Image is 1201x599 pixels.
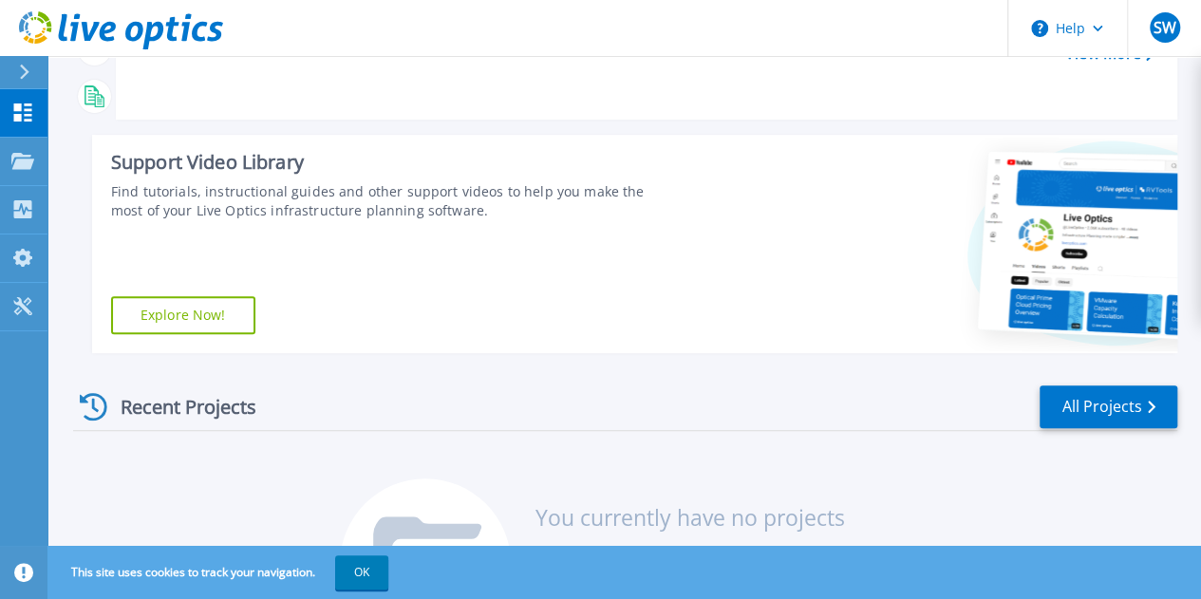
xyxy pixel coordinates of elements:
[1040,385,1177,428] a: All Projects
[111,150,675,175] div: Support Video Library
[111,296,255,334] a: Explore Now!
[335,555,388,590] button: OK
[52,555,388,590] span: This site uses cookies to track your navigation.
[111,182,675,220] div: Find tutorials, instructional guides and other support videos to help you make the most of your L...
[1153,20,1175,35] span: SW
[1065,45,1154,63] a: View More
[535,507,844,528] h3: You currently have no projects
[73,384,282,430] div: Recent Projects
